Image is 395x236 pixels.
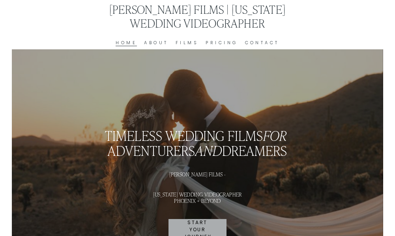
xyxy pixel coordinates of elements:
[245,39,279,47] a: Contact
[144,39,168,47] a: About
[24,171,371,178] h1: [PERSON_NAME] FILMS -
[195,142,222,159] em: and
[24,128,371,158] h2: timeless wedding films ADVENTURERS DREAMERS
[116,39,137,47] a: Home
[176,39,199,47] a: Films
[206,39,238,47] a: Pricing
[24,191,371,204] h1: [US_STATE] WEDDING VIDEOGRAPHER PHOENIX + BEYOND
[263,127,287,144] em: for
[109,2,286,30] a: [PERSON_NAME] Films | [US_STATE] Wedding Videographer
